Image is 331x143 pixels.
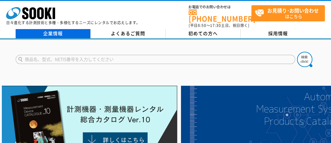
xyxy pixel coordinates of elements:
span: (平日 ～ 土日、祝日除く) [189,23,249,28]
a: 初めての方へ [166,29,241,38]
input: 商品名、型式、NETIS番号を入力してください [16,55,295,64]
img: btn_search.png [297,52,312,67]
a: [PHONE_NUMBER] [189,9,251,22]
span: はこちら [255,6,325,21]
span: 8:50 [198,23,206,28]
a: 企業情報 [16,29,91,38]
a: 採用情報 [241,29,316,38]
span: 初めての方へ [188,30,218,37]
span: 17:30 [210,23,221,28]
strong: お見積り･お問い合わせ [267,7,319,14]
a: よくあるご質問 [91,29,166,38]
p: 日々進化する計測技術と多種・多様化するニーズにレンタルでお応えします。 [6,21,140,24]
span: お電話でのお問い合わせは [189,5,251,9]
a: お見積り･お問い合わせはこちら [251,5,325,21]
